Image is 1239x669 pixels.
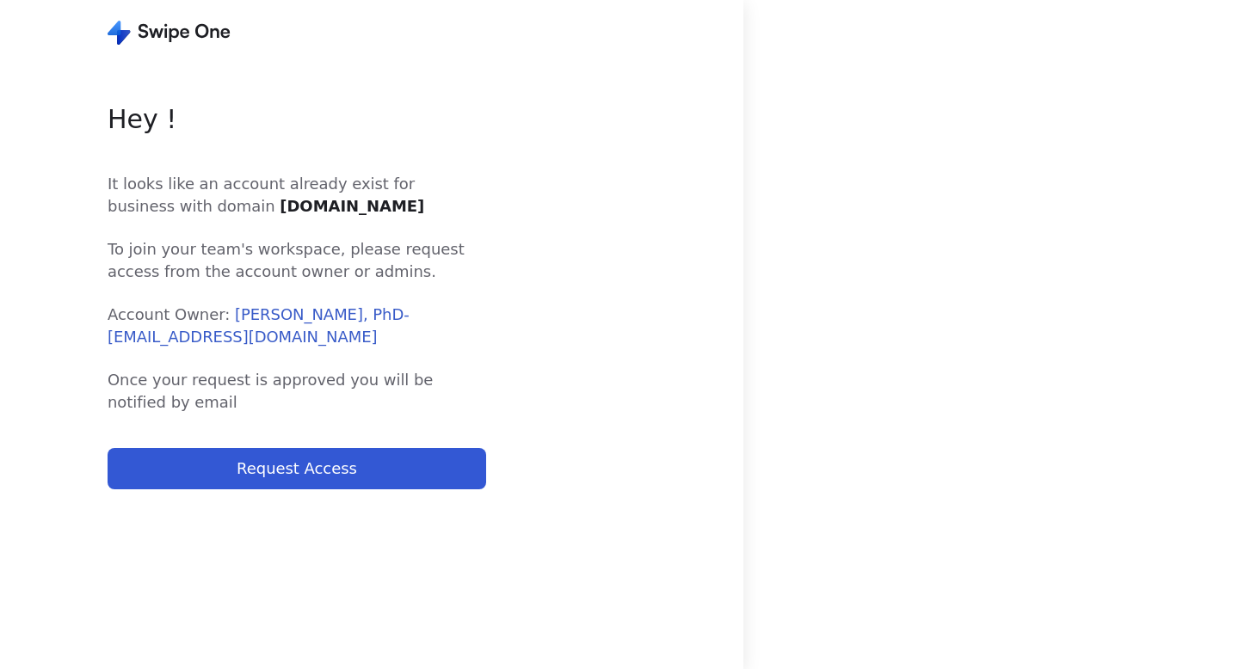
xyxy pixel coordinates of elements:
span: Account Owner: [108,304,486,348]
span: To join your team's workspace, please request access from the account owner or admins. [108,238,486,283]
span: It looks like an account already exist for business with domain [108,173,486,218]
span: Once your request is approved you will be notified by email [108,369,486,414]
span: [DOMAIN_NAME] [280,197,424,215]
span: [PERSON_NAME], PhD - [EMAIL_ADDRESS][DOMAIN_NAME] [108,305,410,346]
button: Request Access [108,448,486,489]
span: Hey ! [108,100,486,138]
